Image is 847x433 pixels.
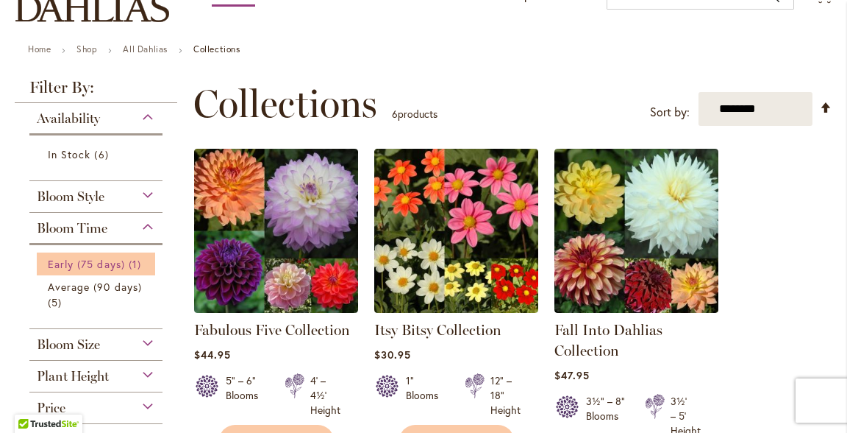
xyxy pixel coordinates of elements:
[194,348,231,362] span: $44.95
[37,189,104,205] span: Bloom Style
[48,257,125,271] span: Early (75 days)
[28,43,51,54] a: Home
[48,295,65,310] span: 5
[37,220,107,236] span: Bloom Time
[37,337,100,353] span: Bloom Size
[48,147,148,162] a: In Stock 6
[374,302,538,316] a: Itsy Bitsy Collection
[226,373,267,418] div: 5" – 6" Blooms
[554,302,718,316] a: Fall Into Dahlias Collection
[193,82,377,126] span: Collections
[554,149,718,313] img: Fall Into Dahlias Collection
[194,149,358,313] img: Fabulous Five Collection
[406,373,447,418] div: 1" Blooms
[48,280,142,294] span: Average (90 days)
[194,302,358,316] a: Fabulous Five Collection
[11,381,52,422] iframe: Launch Accessibility Center
[374,321,501,339] a: Itsy Bitsy Collection
[48,147,90,161] span: In Stock
[123,43,168,54] a: All Dahlias
[15,80,177,103] strong: Filter By:
[374,149,538,313] img: Itsy Bitsy Collection
[310,373,340,418] div: 4' – 4½' Height
[193,43,240,54] strong: Collections
[76,43,97,54] a: Shop
[554,368,590,382] span: $47.95
[554,321,662,359] a: Fall Into Dahlias Collection
[129,256,145,272] span: 1
[48,279,148,310] a: Average (90 days) 5
[94,147,112,162] span: 6
[37,368,109,384] span: Plant Height
[194,321,350,339] a: Fabulous Five Collection
[650,99,690,126] label: Sort by:
[490,373,521,418] div: 12" – 18" Height
[392,102,437,126] p: products
[37,110,100,127] span: Availability
[48,256,148,272] a: Early (75 days) 1
[392,107,398,121] span: 6
[374,348,411,362] span: $30.95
